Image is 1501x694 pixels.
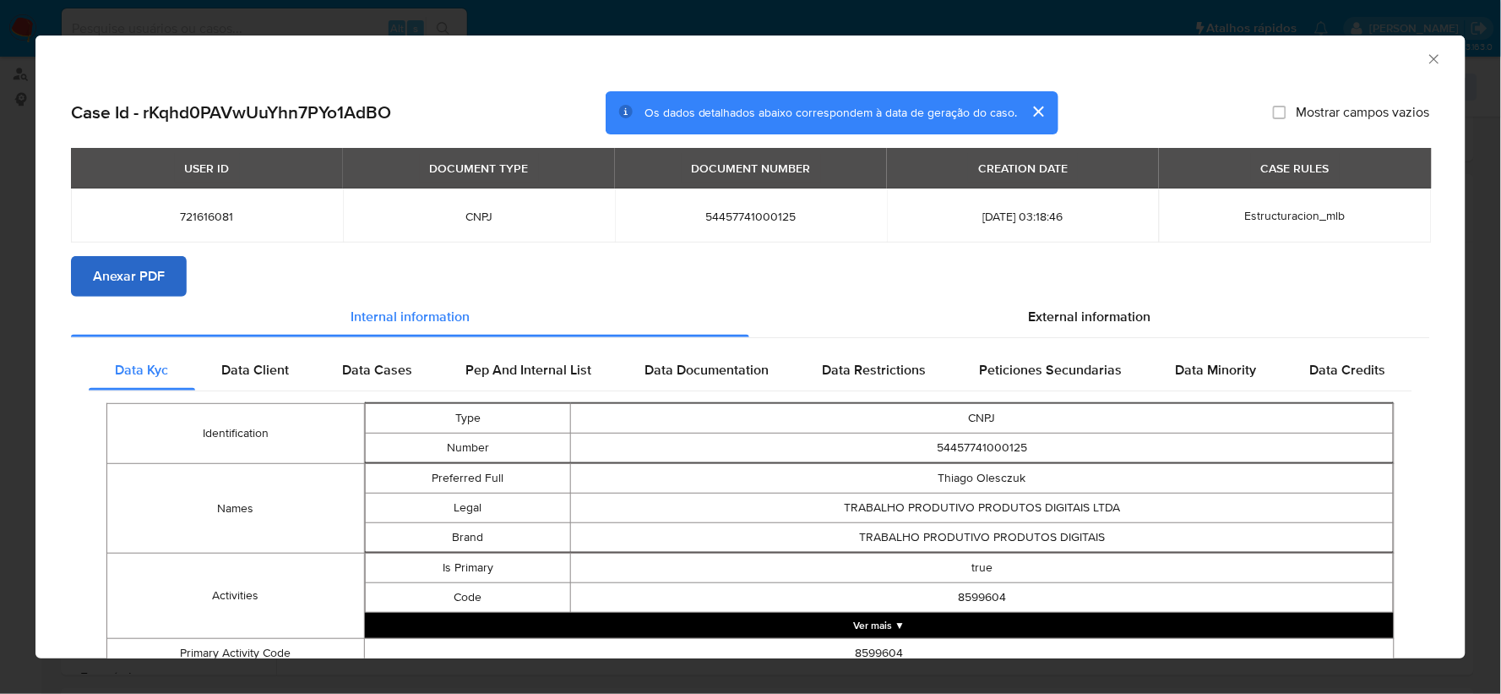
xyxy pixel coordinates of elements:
[571,464,1394,494] td: Thiago Olesczuk
[365,523,570,553] td: Brand
[1273,106,1286,119] input: Mostrar campos vazios
[365,464,570,494] td: Preferred Full
[571,434,1394,463] td: 54457741000125
[645,360,770,380] span: Data Documentation
[682,154,821,183] div: DOCUMENT NUMBER
[420,154,539,183] div: DOCUMENT TYPE
[107,554,365,639] td: Activities
[1297,104,1430,121] span: Mostrar campos vazios
[1176,360,1257,380] span: Data Minority
[365,494,570,523] td: Legal
[1245,207,1346,224] span: Estructuracion_mlb
[71,101,391,123] h2: Case Id - rKqhd0PAVwUuYhn7PYo1AdBO
[93,258,165,295] span: Anexar PDF
[635,209,867,224] span: 54457741000125
[644,104,1018,121] span: Os dados detalhados abaixo correspondem à data de geração do caso.
[35,36,1466,658] div: closure-recommendation-modal
[89,350,1412,391] div: Detailed internal info
[571,583,1394,613] td: 8599604
[1028,307,1150,326] span: External information
[1426,51,1441,66] button: Fechar a janela
[175,154,240,183] div: USER ID
[351,307,470,326] span: Internal information
[571,404,1394,434] td: CNPJ
[1251,154,1340,183] div: CASE RULES
[571,523,1394,553] td: TRABALHO PRODUTIVO PRODUTOS DIGITAIS
[107,464,365,554] td: Names
[365,434,570,463] td: Number
[907,209,1139,224] span: [DATE] 03:18:46
[363,209,595,224] span: CNPJ
[968,154,1078,183] div: CREATION DATE
[71,256,187,297] button: Anexar PDF
[107,404,365,464] td: Identification
[1310,360,1386,380] span: Data Credits
[365,583,570,613] td: Code
[466,360,592,380] span: Pep And Internal List
[980,360,1123,380] span: Peticiones Secundarias
[343,360,413,380] span: Data Cases
[571,554,1394,583] td: true
[222,360,290,380] span: Data Client
[571,494,1394,523] td: TRABALHO PRODUTIVO PRODUTOS DIGITAIS LTDA
[107,639,365,669] td: Primary Activity Code
[365,554,570,583] td: Is Primary
[823,360,927,380] span: Data Restrictions
[365,404,570,434] td: Type
[116,360,169,380] span: Data Kyc
[1018,91,1058,132] button: cerrar
[365,613,1394,638] button: Expand array
[364,639,1394,669] td: 8599604
[71,297,1430,337] div: Detailed info
[91,209,323,224] span: 721616081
